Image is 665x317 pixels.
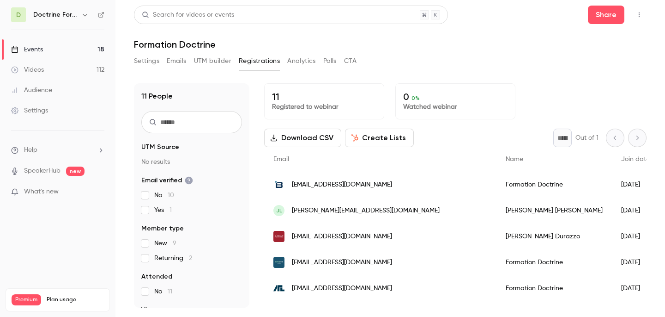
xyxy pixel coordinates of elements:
h1: Formation Doctrine [134,39,647,50]
h1: 11 People [141,91,173,102]
span: Yes [154,205,172,215]
button: Download CSV [264,129,341,147]
button: Polls [323,54,337,68]
span: Help [24,145,37,155]
span: JL [276,206,282,215]
span: Member type [141,224,184,233]
button: Share [588,6,624,24]
div: Search for videos or events [142,10,234,20]
div: [DATE] [612,275,659,301]
span: [PERSON_NAME][EMAIL_ADDRESS][DOMAIN_NAME] [292,206,440,216]
div: [PERSON_NAME] [PERSON_NAME] [496,198,612,224]
div: [DATE] [612,249,659,275]
span: UTM Source [141,143,179,152]
span: Email [273,156,289,162]
div: Videos [11,65,44,75]
span: New [154,239,176,248]
div: Settings [11,106,48,115]
span: new [66,167,85,176]
div: [DATE] [612,198,659,224]
span: Premium [12,294,41,305]
span: [EMAIL_ADDRESS][DOMAIN_NAME] [292,284,392,293]
span: 2 [189,255,192,261]
a: SpeakerHub [24,166,60,176]
h6: Doctrine Formation Avocats [33,10,78,19]
span: Views [141,305,159,315]
p: No results [141,157,242,167]
img: castaldipartners.com [273,231,284,242]
div: [DATE] [612,224,659,249]
button: UTM builder [194,54,231,68]
p: 0 [403,91,508,102]
button: Settings [134,54,159,68]
span: Email verified [141,176,193,185]
span: Join date [621,156,650,162]
div: Formation Doctrine [496,172,612,198]
button: Create Lists [345,129,414,147]
span: [EMAIL_ADDRESS][DOMAIN_NAME] [292,232,392,242]
li: help-dropdown-opener [11,145,104,155]
span: [EMAIL_ADDRESS][DOMAIN_NAME] [292,258,392,267]
button: CTA [344,54,357,68]
p: Registered to webinar [272,102,376,112]
img: newera.law [273,257,284,268]
span: 0 % [411,95,420,101]
span: D [16,10,21,20]
div: [DATE] [612,172,659,198]
div: Events [11,45,43,54]
span: 11 [168,288,172,295]
span: 9 [173,240,176,247]
span: Attended [141,272,172,281]
img: agp-avocat.fr [273,179,284,190]
div: Formation Doctrine [496,249,612,275]
button: Registrations [239,54,280,68]
span: No [154,287,172,296]
div: Formation Doctrine [496,275,612,301]
span: What's new [24,187,59,197]
iframe: Noticeable Trigger [93,188,104,196]
button: Analytics [287,54,316,68]
span: [EMAIL_ADDRESS][DOMAIN_NAME] [292,180,392,190]
div: [PERSON_NAME] Durazzo [496,224,612,249]
div: Audience [11,86,52,95]
p: Watched webinar [403,102,508,112]
span: Name [506,156,523,162]
span: 1 [169,207,172,213]
span: Plan usage [47,296,104,304]
img: atl-avocats.fr [273,283,284,294]
p: 11 [272,91,376,102]
button: Emails [167,54,186,68]
span: No [154,191,174,200]
p: Out of 1 [575,133,598,143]
span: Returning [154,254,192,263]
span: 10 [168,192,174,199]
